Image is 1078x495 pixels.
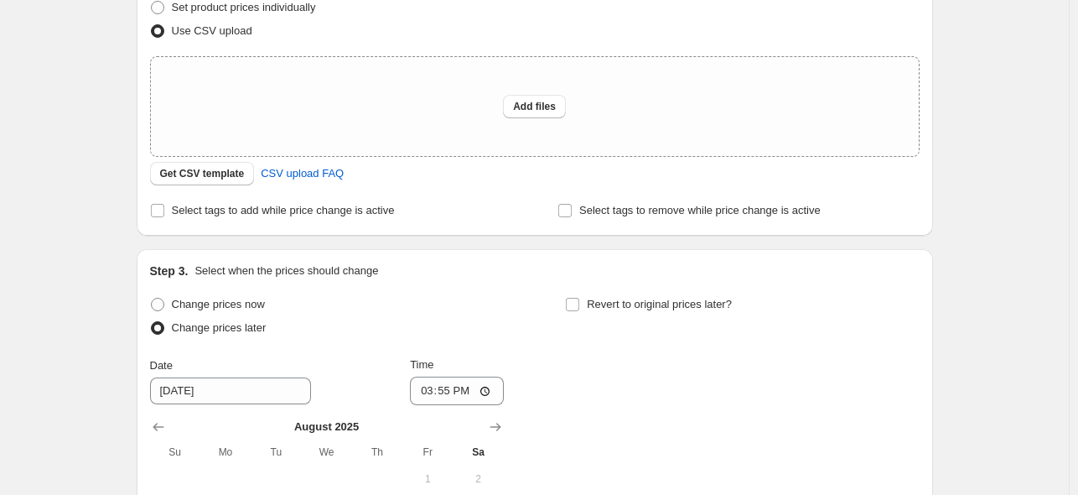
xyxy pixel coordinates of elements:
span: Set product prices individually [172,1,316,13]
h2: Step 3. [150,263,189,279]
span: Use CSV upload [172,24,252,37]
span: Time [410,358,433,371]
p: Select when the prices should change [194,263,378,279]
span: Select tags to add while price change is active [172,204,395,216]
span: Select tags to remove while price change is active [579,204,821,216]
span: Mo [207,445,244,459]
input: 12:00 [410,377,504,405]
span: Date [150,359,173,372]
span: Th [359,445,396,459]
span: Su [157,445,194,459]
button: Show previous month, July 2025 [147,415,170,439]
th: Sunday [150,439,200,466]
button: Add files [503,95,566,118]
th: Wednesday [301,439,351,466]
th: Saturday [453,439,503,466]
span: We [308,445,345,459]
th: Thursday [352,439,402,466]
button: Get CSV template [150,162,255,185]
th: Monday [200,439,251,466]
button: Saturday August 2 2025 [453,466,503,492]
span: Sa [459,445,496,459]
th: Tuesday [251,439,301,466]
span: CSV upload FAQ [261,165,344,182]
span: 1 [409,472,446,486]
button: Friday August 1 2025 [402,466,453,492]
a: CSV upload FAQ [251,160,354,187]
span: Add files [513,100,556,113]
button: Show next month, September 2025 [484,415,507,439]
th: Friday [402,439,453,466]
input: 8/30/2025 [150,378,311,404]
span: Change prices later [172,321,267,334]
span: Revert to original prices later? [587,298,732,310]
span: 2 [459,472,496,486]
span: Fr [409,445,446,459]
span: Tu [257,445,294,459]
span: Get CSV template [160,167,245,180]
span: Change prices now [172,298,265,310]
